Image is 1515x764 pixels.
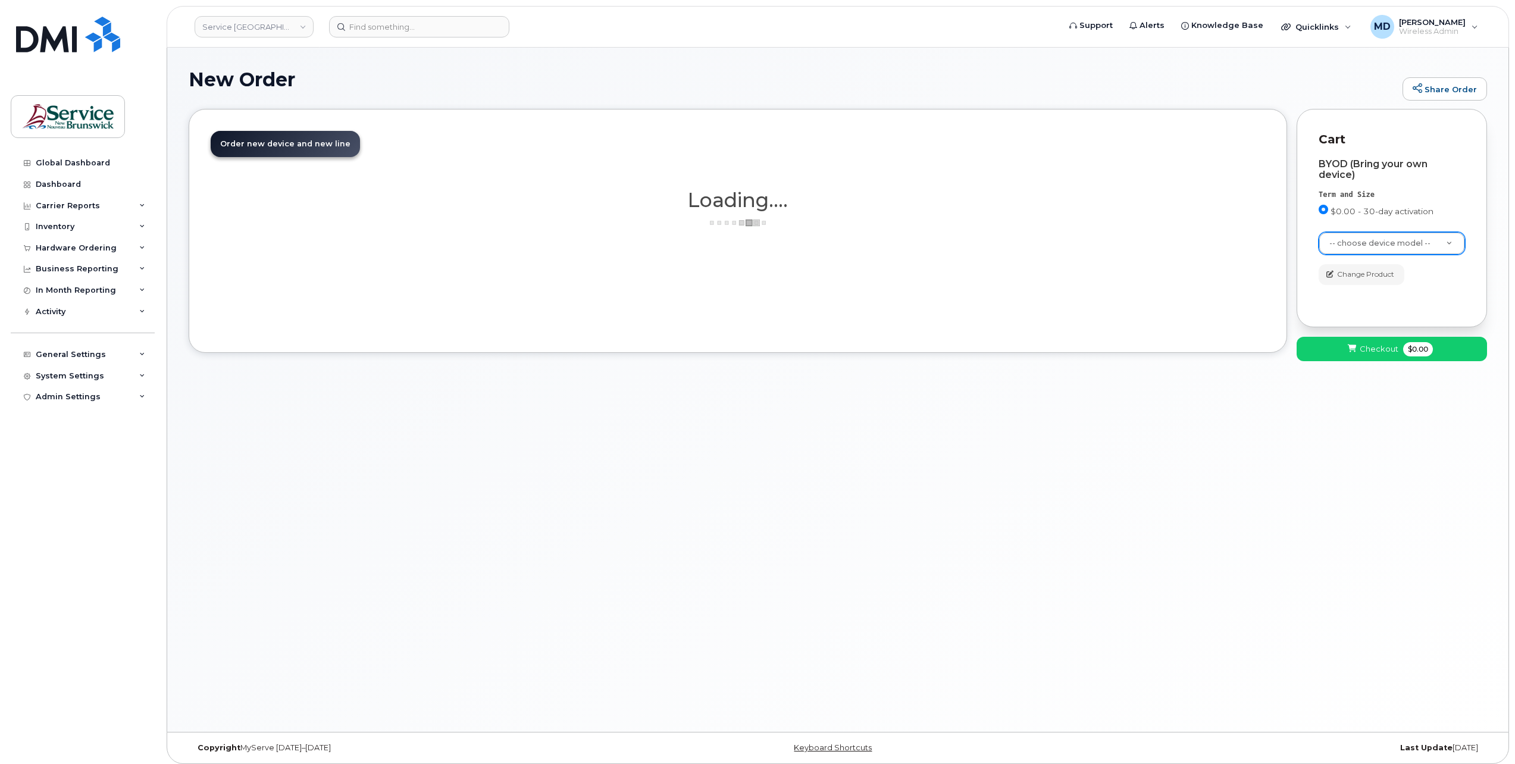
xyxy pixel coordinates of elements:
strong: Last Update [1400,743,1453,752]
p: Cart [1319,131,1465,148]
span: Order new device and new line [220,139,350,148]
h1: Loading.... [211,189,1265,211]
button: Checkout $0.00 [1297,337,1487,361]
div: BYOD (Bring your own device) [1319,159,1465,180]
input: $0.00 - 30-day activation [1319,205,1328,214]
span: -- choose device model -- [1329,239,1431,248]
span: Change Product [1337,269,1394,280]
span: Checkout [1360,343,1398,355]
img: ajax-loader-3a6953c30dc77f0bf724df975f13086db4f4c1262e45940f03d1251963f1bf2e.gif [708,218,768,227]
span: $0.00 - 30-day activation [1331,206,1433,216]
div: MyServe [DATE]–[DATE] [189,743,621,753]
a: -- choose device model -- [1319,233,1464,254]
button: Change Product [1319,264,1404,285]
a: Share Order [1403,77,1487,101]
div: Term and Size [1319,190,1465,200]
a: Keyboard Shortcuts [794,743,872,752]
h1: New Order [189,69,1397,90]
span: $0.00 [1403,342,1433,356]
div: [DATE] [1054,743,1487,753]
strong: Copyright [198,743,240,752]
